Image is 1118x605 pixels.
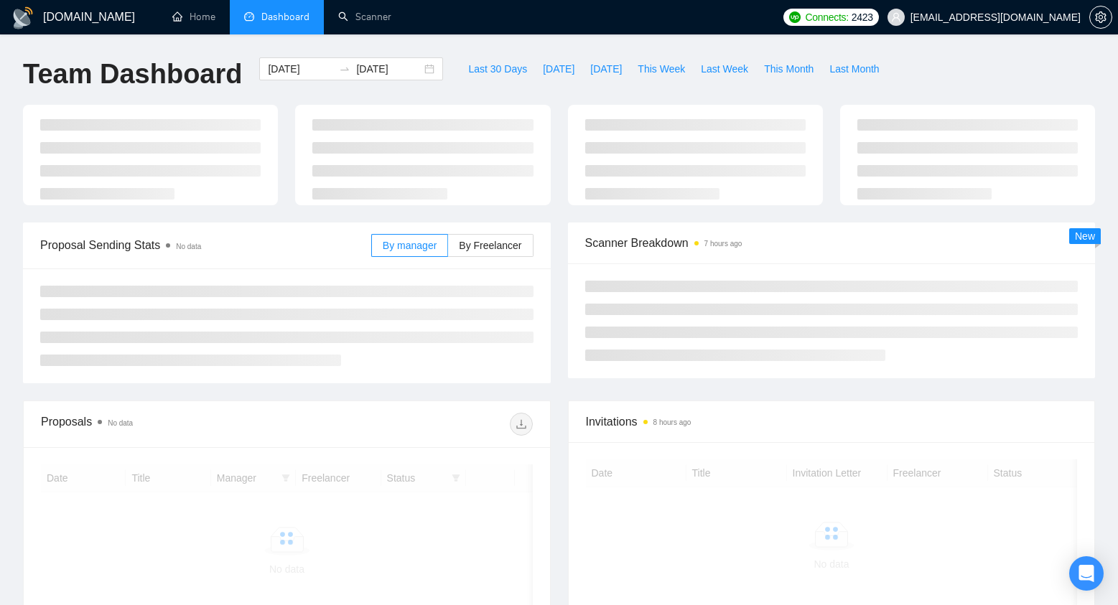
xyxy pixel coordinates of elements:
[585,234,1079,252] span: Scanner Breakdown
[582,57,630,80] button: [DATE]
[1089,6,1112,29] button: setting
[693,57,756,80] button: Last Week
[891,12,901,22] span: user
[543,61,574,77] span: [DATE]
[339,63,350,75] span: swap-right
[852,9,873,25] span: 2423
[261,11,309,23] span: Dashboard
[704,240,742,248] time: 7 hours ago
[268,61,333,77] input: Start date
[1089,11,1112,23] a: setting
[41,413,287,436] div: Proposals
[460,57,535,80] button: Last 30 Days
[244,11,254,22] span: dashboard
[383,240,437,251] span: By manager
[590,61,622,77] span: [DATE]
[459,240,521,251] span: By Freelancer
[176,243,201,250] span: No data
[535,57,582,80] button: [DATE]
[829,61,879,77] span: Last Month
[1090,11,1112,23] span: setting
[789,11,801,23] img: upwork-logo.png
[638,61,685,77] span: This Week
[23,57,242,91] h1: Team Dashboard
[1069,556,1104,591] div: Open Intercom Messenger
[108,419,133,427] span: No data
[756,57,821,80] button: This Month
[172,11,215,23] a: homeHome
[468,61,527,77] span: Last 30 Days
[805,9,848,25] span: Connects:
[764,61,814,77] span: This Month
[11,6,34,29] img: logo
[630,57,693,80] button: This Week
[339,63,350,75] span: to
[821,57,887,80] button: Last Month
[701,61,748,77] span: Last Week
[1075,230,1095,242] span: New
[338,11,391,23] a: searchScanner
[40,236,371,254] span: Proposal Sending Stats
[586,413,1078,431] span: Invitations
[356,61,421,77] input: End date
[653,418,691,426] time: 8 hours ago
